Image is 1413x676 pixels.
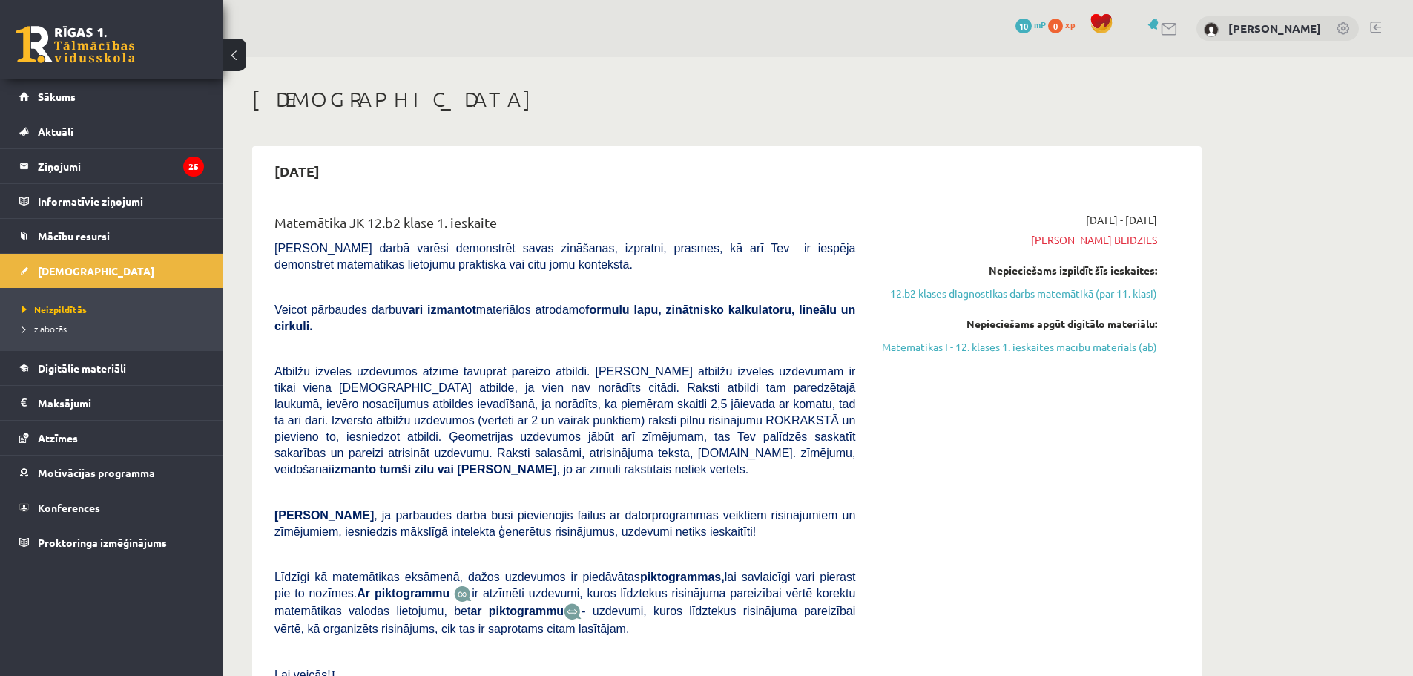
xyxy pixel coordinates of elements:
img: JfuEzvunn4EvwAAAAASUVORK5CYII= [454,585,472,603]
span: Neizpildītās [22,303,87,315]
span: Motivācijas programma [38,466,155,479]
span: Atzīmes [38,431,78,444]
a: 12.b2 klases diagnostikas darbs matemātikā (par 11. klasi) [877,286,1157,301]
span: , ja pārbaudes darbā būsi pievienojis failus ar datorprogrammās veiktiem risinājumiem un zīmējumi... [274,509,855,538]
span: [DEMOGRAPHIC_DATA] [38,264,154,278]
span: Konferences [38,501,100,514]
span: [PERSON_NAME] beidzies [877,232,1157,248]
img: Daniels Kirjanovs [1204,22,1219,37]
b: piktogrammas, [640,571,725,583]
span: xp [1065,19,1075,30]
span: Aktuāli [38,125,73,138]
div: Matemātika JK 12.b2 klase 1. ieskaite [274,212,855,240]
span: Mācību resursi [38,229,110,243]
a: Digitālie materiāli [19,351,204,385]
a: Atzīmes [19,421,204,455]
div: Nepieciešams apgūt digitālo materiālu: [877,316,1157,332]
a: Matemātikas I - 12. klases 1. ieskaites mācību materiāls (ab) [877,339,1157,355]
span: mP [1034,19,1046,30]
span: Izlabotās [22,323,67,335]
span: Līdzīgi kā matemātikas eksāmenā, dažos uzdevumos ir piedāvātas lai savlaicīgi vari pierast pie to... [274,571,855,600]
span: ir atzīmēti uzdevumi, kuros līdztekus risinājuma pareizībai vērtē korektu matemātikas valodas lie... [274,587,855,617]
span: [DATE] - [DATE] [1086,212,1157,228]
a: [DEMOGRAPHIC_DATA] [19,254,204,288]
a: Aktuāli [19,114,204,148]
legend: Ziņojumi [38,149,204,183]
a: Proktoringa izmēģinājums [19,525,204,559]
span: [PERSON_NAME] darbā varēsi demonstrēt savas zināšanas, izpratni, prasmes, kā arī Tev ir iespēja d... [274,242,855,271]
legend: Informatīvie ziņojumi [38,184,204,218]
a: Izlabotās [22,322,208,335]
div: Nepieciešams izpildīt šīs ieskaites: [877,263,1157,278]
a: 0 xp [1048,19,1082,30]
b: vari izmantot [402,303,476,316]
span: Atbilžu izvēles uzdevumos atzīmē tavuprāt pareizo atbildi. [PERSON_NAME] atbilžu izvēles uzdevuma... [274,365,855,476]
legend: Maksājumi [38,386,204,420]
h2: [DATE] [260,154,335,188]
span: 0 [1048,19,1063,33]
a: Neizpildītās [22,303,208,316]
img: wKvN42sLe3LLwAAAABJRU5ErkJggg== [564,603,582,620]
a: Maksājumi [19,386,204,420]
a: Mācību resursi [19,219,204,253]
b: tumši zilu vai [PERSON_NAME] [379,463,556,476]
a: Informatīvie ziņojumi [19,184,204,218]
h1: [DEMOGRAPHIC_DATA] [252,87,1202,112]
a: [PERSON_NAME] [1228,21,1321,36]
span: 10 [1015,19,1032,33]
span: Proktoringa izmēģinājums [38,536,167,549]
span: Veicot pārbaudes darbu materiālos atrodamo [274,303,855,332]
b: Ar piktogrammu [357,587,449,600]
i: 25 [183,157,204,177]
b: ar piktogrammu [470,605,564,617]
a: Sākums [19,79,204,114]
a: Ziņojumi25 [19,149,204,183]
a: Konferences [19,490,204,525]
b: formulu lapu, zinātnisko kalkulatoru, lineālu un cirkuli. [274,303,855,332]
span: Sākums [38,90,76,103]
a: 10 mP [1015,19,1046,30]
b: izmanto [332,463,376,476]
span: Digitālie materiāli [38,361,126,375]
a: Motivācijas programma [19,456,204,490]
span: [PERSON_NAME] [274,509,374,522]
a: Rīgas 1. Tālmācības vidusskola [16,26,135,63]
